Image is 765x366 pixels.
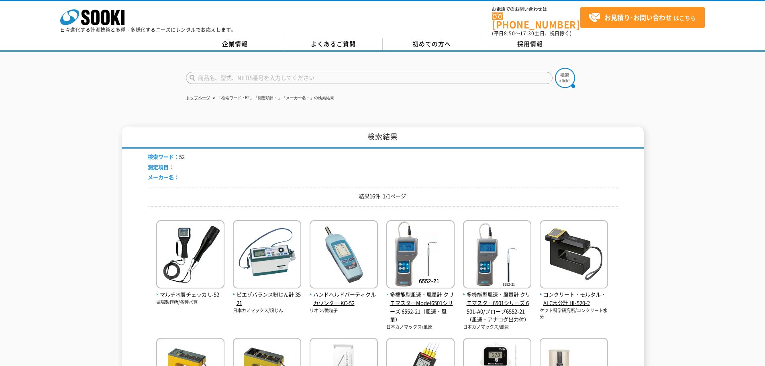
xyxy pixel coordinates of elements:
a: ハンドヘルドパーティクルカウンター KC-52 [310,282,378,307]
input: 商品名、型式、NETIS番号を入力してください [186,72,553,84]
span: (平日 ～ 土日、祝日除く) [492,30,571,37]
p: 日本カノマックス/風速 [386,324,455,331]
a: お見積り･お問い合わせはこちら [580,7,705,28]
span: 多機能型風速・風量計 クリモマスターModel6501シリーズ 6552-21（風速・風量） [386,290,455,324]
strong: お見積り･お問い合わせ [604,12,672,22]
span: ハンドヘルドパーティクルカウンター KC-52 [310,290,378,307]
p: 堀場製作所/各種水質 [156,299,224,306]
a: マルチ水質チェッカ U-52 [156,282,224,299]
a: 多機能型風速・風量計 クリモマスター6501シリーズ 6501-A0/プローブ6552-21（風速・アナログ出力付） [463,282,531,324]
p: 日本カノマックス/粉じん [233,307,301,314]
span: お電話でのお問い合わせは [492,7,580,12]
span: マルチ水質チェッカ U-52 [156,290,224,299]
span: 多機能型風速・風量計 クリモマスター6501シリーズ 6501-A0/プローブ6552-21（風速・アナログ出力付） [463,290,531,324]
img: U-52 [156,220,224,290]
span: 8:50 [504,30,515,37]
span: はこちら [588,12,696,24]
img: 6552-21（風速・風量） [386,220,455,290]
span: 初めての方へ [412,39,451,48]
p: 結果16件 1/1ページ [148,192,618,200]
img: btn_search.png [555,68,575,88]
a: 多機能型風速・風量計 クリモマスターModel6501シリーズ 6552-21（風速・風量） [386,282,455,324]
a: 初めての方へ [383,38,481,50]
img: HI-520-2 [540,220,608,290]
img: 6501-A0/プローブ6552-21（風速・アナログ出力付） [463,220,531,290]
img: KC-52 [310,220,378,290]
a: よくあるご質問 [284,38,383,50]
p: 日々進化する計測技術と多種・多様化するニーズにレンタルでお応えします。 [60,27,236,32]
img: 3521 [233,220,301,290]
a: コンクリート・モルタル・ALC水分計 HI-520-2 [540,282,608,307]
a: 採用情報 [481,38,579,50]
a: 企業情報 [186,38,284,50]
span: 検索ワード： [148,153,179,160]
li: 「検索ワード：52」「測定項目：」「メーカー名：」の検索結果 [211,94,334,102]
a: [PHONE_NUMBER] [492,12,580,29]
a: ピエゾバランス粉じん計 3521 [233,282,301,307]
span: 測定項目： [148,163,174,171]
span: コンクリート・モルタル・ALC水分計 HI-520-2 [540,290,608,307]
a: トップページ [186,96,210,100]
h1: 検索結果 [122,127,644,149]
span: ピエゾバランス粉じん計 3521 [233,290,301,307]
p: ケツト科学研究所/コンクリート水分 [540,307,608,321]
li: 52 [148,153,185,161]
span: 17:30 [520,30,534,37]
p: 日本カノマックス/風速 [463,324,531,331]
p: リオン/微粒子 [310,307,378,314]
span: メーカー名： [148,173,179,181]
